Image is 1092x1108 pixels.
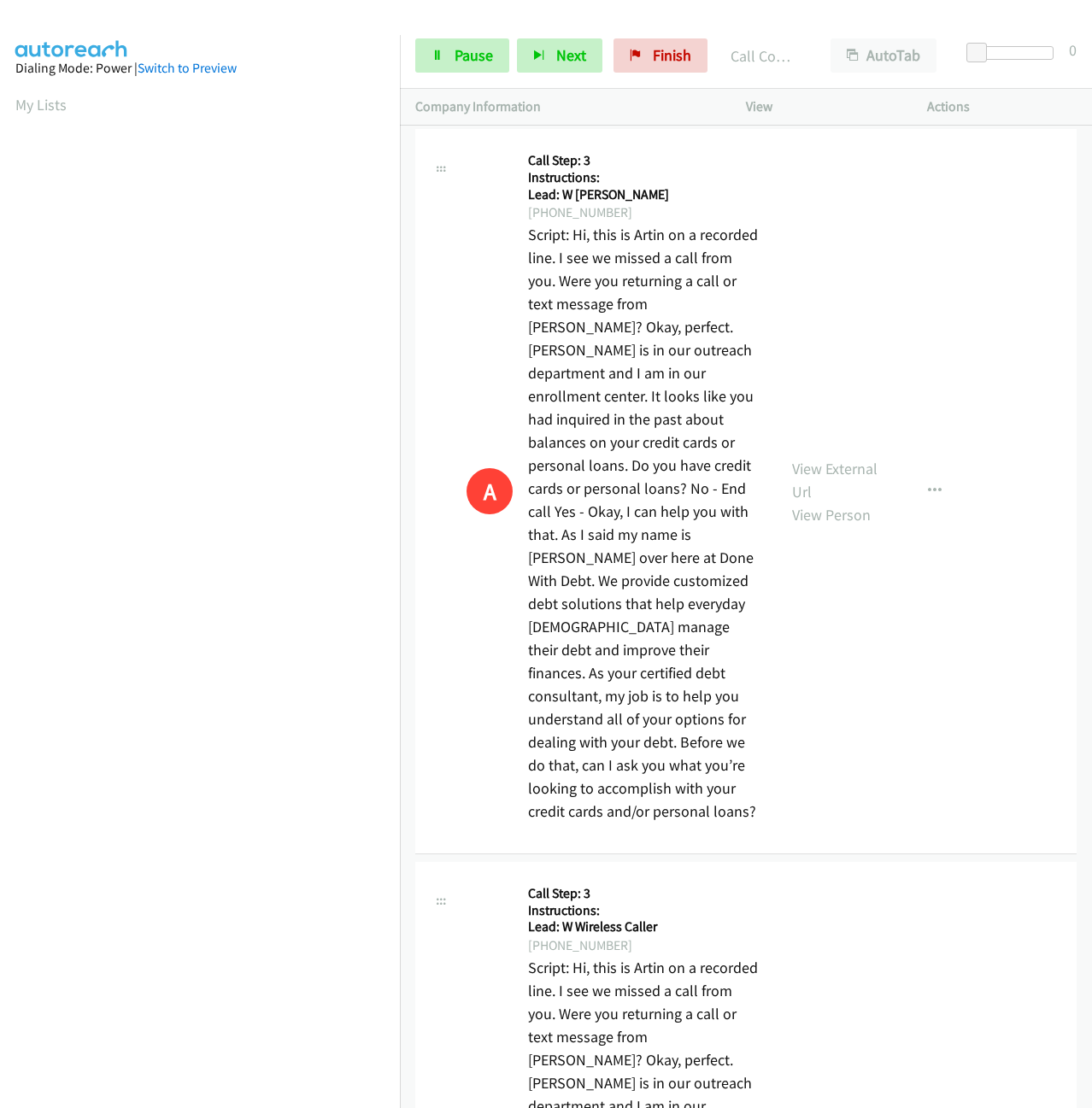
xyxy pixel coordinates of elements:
h5: Instructions: [528,169,761,186]
div: 0 [1069,38,1077,62]
div: Delay between calls (in seconds) [975,46,1054,60]
button: AutoTab [831,38,936,73]
div: [PHONE_NUMBER] [528,202,761,223]
span: Pause [455,45,493,65]
p: View [746,97,896,117]
p: Actions [927,97,1077,117]
a: Pause [415,38,509,73]
h5: Lead: W [PERSON_NAME] [528,186,761,203]
h5: Call Step: 3 [528,152,761,169]
p: Company Information [415,97,715,117]
span: Next [556,45,586,65]
p: Call Completed [731,44,800,67]
div: Dialing Mode: Power | [15,58,385,79]
h5: Call Step: 3 [528,885,761,902]
a: Switch to Preview [138,60,237,76]
button: Next [517,38,602,73]
h5: Instructions: [528,902,761,919]
span: Finish [653,45,691,65]
a: My Lists [15,95,67,114]
h1: A [467,468,513,514]
iframe: Resource Center [1042,486,1092,622]
a: View Person [792,505,871,525]
iframe: Dialpad [15,132,400,943]
p: Script: Hi, this is Artin on a recorded line. I see we missed a call from you. Were you returning... [528,223,761,823]
h5: Lead: W Wireless Caller [528,918,761,935]
a: View External Url [792,459,878,501]
a: Finish [614,38,707,73]
div: [PHONE_NUMBER] [528,935,761,956]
